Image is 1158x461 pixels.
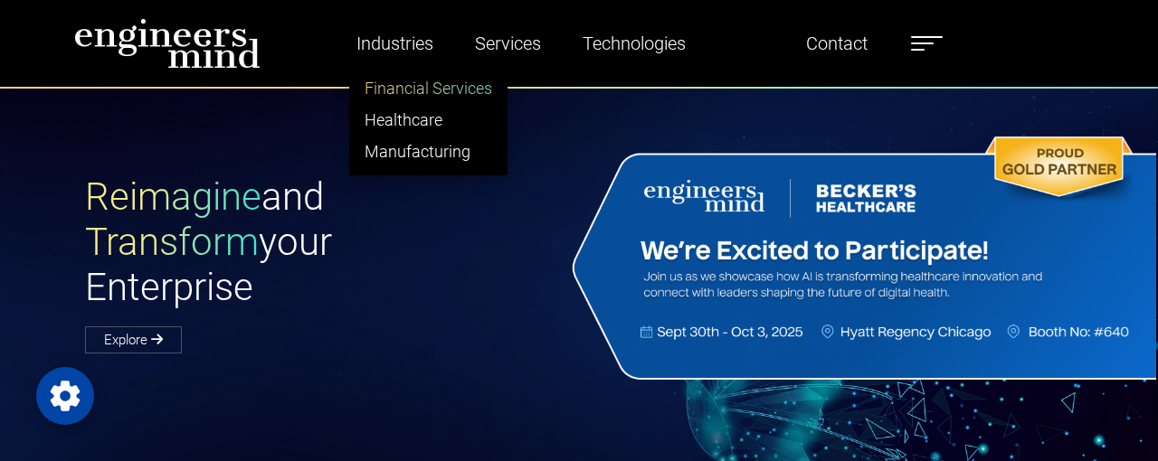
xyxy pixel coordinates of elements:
[74,18,261,69] img: logo
[575,23,693,64] a: Technologies
[350,72,507,104] a: Financial Services
[350,136,507,167] a: Manufacturing
[349,64,508,175] ul: Industries
[85,174,579,311] h1: and your Enterprise
[349,23,441,64] a: Industries
[468,23,548,64] a: Services
[85,326,182,353] a: Explore
[566,132,1156,384] img: Website Banner
[799,23,875,64] a: Contact
[85,220,259,264] span: Transform
[350,104,507,136] a: Healthcare
[85,174,261,219] span: Reimagine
